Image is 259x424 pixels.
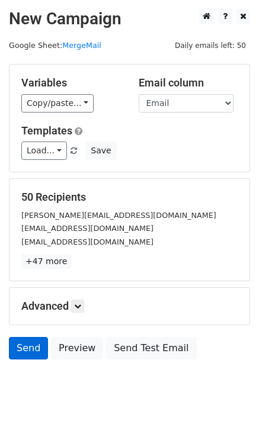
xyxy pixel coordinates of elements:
[62,41,101,50] a: MergeMail
[21,124,72,137] a: Templates
[139,76,238,89] h5: Email column
[21,191,238,204] h5: 50 Recipients
[21,254,71,269] a: +47 more
[9,41,101,50] small: Google Sheet:
[85,142,116,160] button: Save
[21,224,154,233] small: [EMAIL_ADDRESS][DOMAIN_NAME]
[21,211,216,220] small: [PERSON_NAME][EMAIL_ADDRESS][DOMAIN_NAME]
[106,337,196,359] a: Send Test Email
[21,94,94,113] a: Copy/paste...
[171,41,250,50] a: Daily emails left: 50
[21,300,238,313] h5: Advanced
[21,237,154,246] small: [EMAIL_ADDRESS][DOMAIN_NAME]
[171,39,250,52] span: Daily emails left: 50
[51,337,103,359] a: Preview
[9,9,250,29] h2: New Campaign
[200,367,259,424] iframe: Chat Widget
[21,76,121,89] h5: Variables
[9,337,48,359] a: Send
[21,142,67,160] a: Load...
